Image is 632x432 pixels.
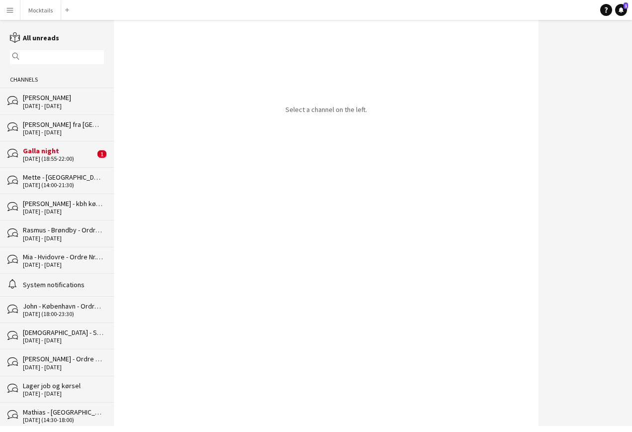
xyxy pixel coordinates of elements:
div: [DATE] - [DATE] [23,235,104,242]
div: Galla night [23,146,95,155]
button: Mocktails [20,0,61,20]
div: Mia - Hvidovre - Ordre Nr. 16370 [23,252,104,261]
div: [DATE] (14:00-21:30) [23,182,104,189]
p: Select a channel on the left. [285,105,367,114]
div: Mathias - [GEOGRAPHIC_DATA] - Ordre Nr. 15889 [23,408,104,417]
div: John - København - Ordre Nr. 14995 [23,302,104,311]
div: [DATE] - [DATE] [23,208,104,215]
a: 1 [615,4,627,16]
div: Lager job og kørsel [23,381,104,390]
div: [PERSON_NAME] fra [GEOGRAPHIC_DATA] til [GEOGRAPHIC_DATA] [23,120,104,129]
div: [DATE] (18:55-22:00) [23,155,95,162]
a: All unreads [10,33,59,42]
div: Mette - [GEOGRAPHIC_DATA] - Ordre Nr. 16298 [23,173,104,182]
span: 1 [624,2,628,9]
div: [DEMOGRAPHIC_DATA] - Svendborg - Ordre Nr. 12836 [23,328,104,337]
span: 1 [97,150,106,158]
div: System notifications [23,280,104,289]
div: [PERSON_NAME] - Ordre Nr. 15128 [23,354,104,363]
div: [DATE] (14:30-18:00) [23,417,104,424]
div: [DATE] (18:00-23:30) [23,311,104,318]
div: [DATE] - [DATE] [23,390,104,397]
div: [DATE] - [DATE] [23,261,104,268]
div: [DATE] - [DATE] [23,337,104,344]
div: Rasmus - Brøndby - Ordre Nr. 16259 [23,225,104,234]
div: [DATE] - [DATE] [23,129,104,136]
div: [DATE] - [DATE] [23,364,104,371]
div: [DATE] - [DATE] [23,103,104,109]
div: [PERSON_NAME] [23,93,104,102]
div: [PERSON_NAME] - kbh kørsel til location - Ordre Nr. 15871 [23,199,104,208]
